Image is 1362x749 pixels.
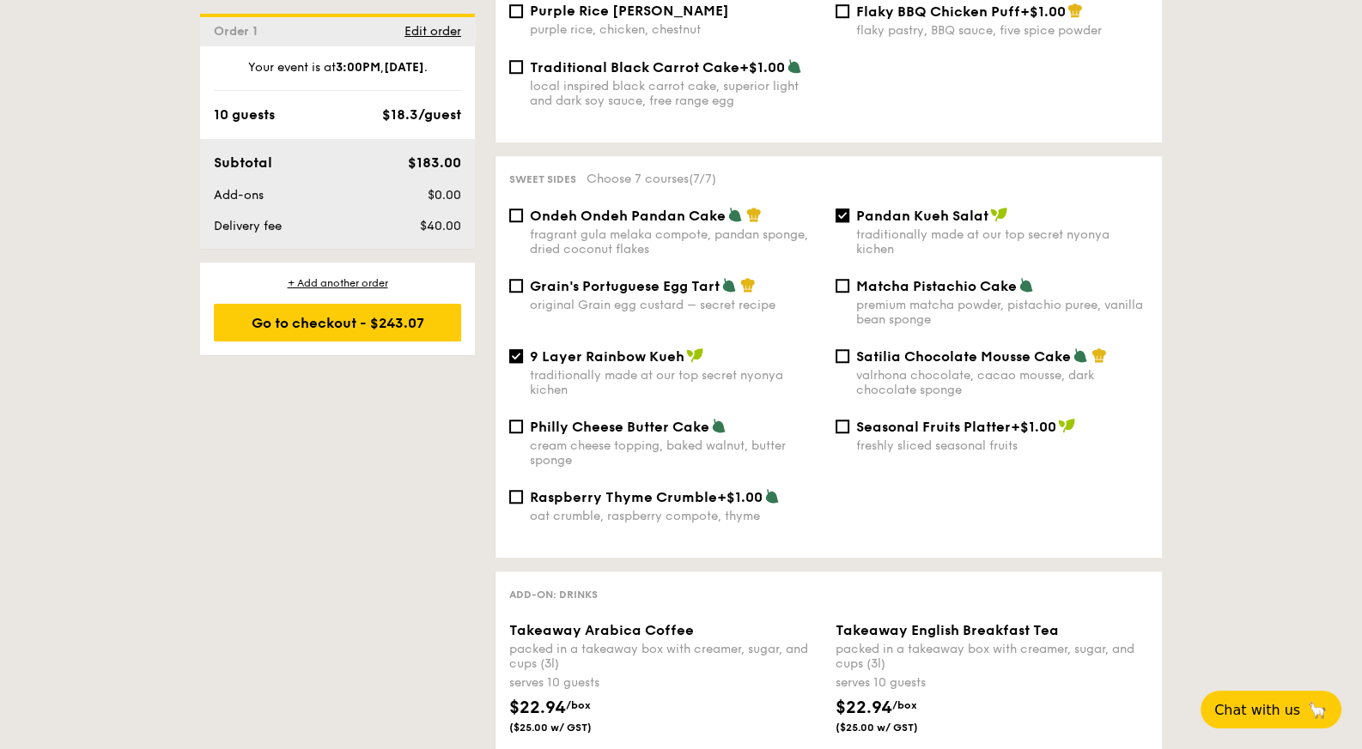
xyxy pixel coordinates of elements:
[836,622,1059,638] span: Takeaway English Breakfast Tea
[856,208,988,224] span: Pandan Kueh Salat
[1073,347,1088,363] img: icon-vegetarian.fe4039eb.svg
[686,347,703,363] img: icon-vegan.f8ff3823.svg
[214,105,275,125] div: 10 guests
[836,420,849,433] input: Seasonal Fruits Platter+$1.00freshly sliced seasonal fruits
[382,105,461,125] div: $18.3/guest
[856,419,1011,435] span: Seasonal Fruits Platter
[509,642,822,671] div: packed in a takeaway box with creamer, sugar, and cups (3l)
[530,3,729,19] span: Purple Rice [PERSON_NAME]
[509,622,694,638] span: Takeaway Arabica Coffee
[509,674,822,692] div: serves 10 guests
[509,698,566,718] span: $22.94
[404,24,461,39] span: Edit order
[740,277,756,293] img: icon-chef-hat.a58ddaea.svg
[856,227,1148,257] div: traditionally made at our top secret nyonya kichen
[856,348,1071,365] span: Satilia Chocolate Mousse Cake
[428,188,461,202] span: $0.00
[836,698,892,718] span: $22.94
[530,22,822,37] div: purple rice, chicken, chestnut
[509,589,598,601] span: Add-on: Drinks
[856,438,1148,453] div: freshly sliced seasonal fruits
[420,219,461,233] span: $40.00
[509,279,523,293] input: Grain's Portuguese Egg Tartoriginal Grain egg custard – secret recipe
[727,207,743,222] img: icon-vegetarian.fe4039eb.svg
[530,419,709,435] span: Philly Cheese Butter Cake
[530,79,822,108] div: local inspired black carrot cake, superior light and dark soy sauce, free range egg
[764,488,780,504] img: icon-vegetarian.fe4039eb.svg
[836,208,849,222] input: Pandan Kueh Salattraditionally made at our top secret nyonya kichen
[530,59,739,76] span: Traditional Black Carrot Cake
[509,420,523,433] input: Philly Cheese Butter Cakecream cheese topping, baked walnut, butter sponge
[530,278,720,294] span: Grain's Portuguese Egg Tart
[408,154,461,171] span: $183.00
[1091,347,1107,363] img: icon-chef-hat.a58ddaea.svg
[530,348,684,365] span: 9 Layer Rainbow Kueh
[721,277,737,293] img: icon-vegetarian.fe4039eb.svg
[836,721,952,734] span: ($25.00 w/ GST)
[214,276,461,290] div: + Add another order
[509,173,576,185] span: Sweet sides
[1067,3,1083,18] img: icon-chef-hat.a58ddaea.svg
[509,60,523,74] input: Traditional Black Carrot Cake+$1.00local inspired black carrot cake, superior light and dark soy ...
[566,699,591,711] span: /box
[214,59,461,91] div: Your event is at , .
[1201,691,1341,728] button: Chat with us🦙
[787,58,802,74] img: icon-vegetarian.fe4039eb.svg
[836,279,849,293] input: Matcha Pistachio Cakepremium matcha powder, pistachio puree, vanilla bean sponge
[1018,277,1034,293] img: icon-vegetarian.fe4039eb.svg
[746,207,762,222] img: icon-chef-hat.a58ddaea.svg
[836,4,849,18] input: Flaky BBQ Chicken Puff+$1.00flaky pastry, BBQ sauce, five spice powder
[689,172,716,186] span: (7/7)
[509,490,523,504] input: Raspberry Thyme Crumble+$1.00oat crumble, raspberry compote, thyme
[1020,3,1066,20] span: +$1.00
[1307,700,1328,720] span: 🦙
[892,699,917,711] span: /box
[530,509,822,523] div: oat crumble, raspberry compote, thyme
[214,219,282,233] span: Delivery fee
[336,60,380,75] strong: 3:00PM
[214,24,264,39] span: Order 1
[739,59,785,76] span: +$1.00
[530,438,822,468] div: cream cheese topping, baked walnut, butter sponge
[856,278,1017,294] span: Matcha Pistachio Cake
[530,489,717,505] span: Raspberry Thyme Crumble
[384,60,424,75] strong: [DATE]
[711,418,727,433] img: icon-vegetarian.fe4039eb.svg
[530,298,822,312] div: original Grain egg custard – secret recipe
[1214,702,1300,718] span: Chat with us
[856,3,1020,20] span: Flaky BBQ Chicken Puff
[717,489,763,505] span: +$1.00
[530,368,822,397] div: traditionally made at our top secret nyonya kichen
[509,4,523,18] input: Purple Rice [PERSON_NAME]purple rice, chicken, chestnut
[530,208,726,224] span: Ondeh Ondeh Pandan Cake
[509,721,626,734] span: ($25.00 w/ GST)
[214,304,461,341] div: Go to checkout - $243.07
[856,23,1148,38] div: flaky pastry, BBQ sauce, five spice powder
[214,154,272,171] span: Subtotal
[587,172,716,186] span: Choose 7 courses
[856,368,1148,397] div: valrhona chocolate, cacao mousse, dark chocolate sponge
[836,349,849,363] input: Satilia Chocolate Mousse Cakevalrhona chocolate, cacao mousse, dark chocolate sponge
[836,674,1148,692] div: serves 10 guests
[1011,419,1056,435] span: +$1.00
[214,188,264,202] span: Add-ons
[530,227,822,257] div: fragrant gula melaka compote, pandan sponge, dried coconut flakes
[509,208,523,222] input: Ondeh Ondeh Pandan Cakefragrant gula melaka compote, pandan sponge, dried coconut flakes
[836,642,1148,671] div: packed in a takeaway box with creamer, sugar, and cups (3l)
[509,349,523,363] input: 9 Layer Rainbow Kuehtraditionally made at our top secret nyonya kichen
[990,207,1007,222] img: icon-vegan.f8ff3823.svg
[856,298,1148,327] div: premium matcha powder, pistachio puree, vanilla bean sponge
[1058,418,1075,433] img: icon-vegan.f8ff3823.svg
